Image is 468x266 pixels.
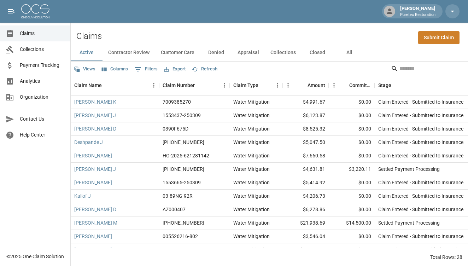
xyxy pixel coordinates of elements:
div: $38,729.41 [283,243,329,257]
div: HO-2025-621281142 [163,152,209,159]
div: Water Mitigation [233,139,270,146]
div: Water Mitigation [233,125,270,132]
a: [PERSON_NAME] M [74,219,117,226]
a: [PERSON_NAME] [74,152,112,159]
button: Closed [302,44,333,61]
a: Deshpande J [74,139,103,146]
div: Water Mitigation [233,219,270,226]
div: Total Rows: 28 [430,254,462,261]
div: Water Mitigation [233,233,270,240]
div: $6,123.87 [283,109,329,122]
div: dynamic tabs [71,44,468,61]
a: Kallof J [74,192,91,199]
div: $5,047.50 [283,136,329,149]
button: Sort [391,80,401,90]
div: Claim Number [159,75,230,95]
div: Settled Payment Processing [378,166,440,173]
a: [PERSON_NAME] J [74,166,116,173]
div: Claim Entered - Submitted to Insurance [378,192,463,199]
div: Claim Number [163,75,195,95]
span: Claims [20,30,65,37]
button: Select columns [100,64,130,75]
div: Amount [283,75,329,95]
button: All [333,44,365,61]
div: Claim Entered - Submitted to Insurance [378,152,463,159]
div: Search [391,63,467,76]
button: Sort [195,80,205,90]
div: Water Mitigation [233,98,270,105]
div: $21,938.69 [283,216,329,230]
div: $4,991.67 [283,96,329,109]
div: $8,525.32 [283,122,329,136]
div: Water Mitigation [233,152,270,159]
span: Organization [20,93,65,101]
div: Water Mitigation [233,206,270,213]
span: Analytics [20,77,65,85]
div: Claim Entered - Submitted to Insurance [378,112,463,119]
div: Water Mitigation [233,246,270,253]
span: Payment Tracking [20,62,65,69]
div: Claim Entered - Submitted to Insurance [378,139,463,146]
div: Committed Amount [329,75,375,95]
button: Denied [200,44,232,61]
button: Export [162,64,187,75]
div: $0.00 [329,203,375,216]
a: [PERSON_NAME] D [74,206,116,213]
div: $0.00 [329,176,375,190]
a: [PERSON_NAME] K [74,98,116,105]
div: 7009385270 [163,98,191,105]
button: Refresh [190,64,219,75]
button: Customer Care [155,44,200,61]
div: $0.00 [329,136,375,149]
div: Stage [378,75,391,95]
div: 005526216-802 [163,233,198,240]
button: Menu [148,80,159,91]
div: Attempting to Engage with the Carrier [378,246,461,253]
div: $0.00 [329,109,375,122]
div: $6,278.86 [283,203,329,216]
div: $4,631.81 [283,163,329,176]
a: [PERSON_NAME] J [74,112,116,119]
button: Sort [258,80,268,90]
button: Show filters [133,64,159,75]
div: $0.00 [329,230,375,243]
p: Puretec Restoration [400,12,435,18]
div: $0.00 [329,149,375,163]
div: AZ000407 [163,206,186,213]
div: $0.00 [329,96,375,109]
button: Sort [102,80,112,90]
div: Claim Entered - Submitted to Insurance [378,98,463,105]
div: $0.00 [329,243,375,257]
div: Claim Name [71,75,159,95]
div: 03-89NG-92R [163,192,193,199]
div: Claim Name [74,75,102,95]
div: Claim Type [230,75,283,95]
a: [PERSON_NAME] [74,179,112,186]
a: [PERSON_NAME] [74,246,112,253]
div: 01-009-253-462 [163,139,204,146]
button: Menu [329,80,339,91]
div: Water Mitigation [233,112,270,119]
div: 1553437-250309 [163,112,201,119]
div: 1553665-250309 [163,179,201,186]
div: Committed Amount [349,75,371,95]
div: Claim Entered - Submitted to Insurance [378,206,463,213]
div: $0.00 [329,190,375,203]
button: Contractor Review [103,44,155,61]
div: $7,660.58 [283,149,329,163]
span: Contact Us [20,115,65,123]
div: $3,220.11 [329,163,375,176]
span: Help Center [20,131,65,139]
a: Submit Claim [418,31,460,44]
div: $4,206.73 [283,190,329,203]
h2: Claims [76,31,102,41]
div: 03-89P6-10G [163,246,192,253]
a: [PERSON_NAME] D [74,125,116,132]
div: [PERSON_NAME] [397,5,438,18]
div: $5,414.92 [283,176,329,190]
div: Claim Entered - Submitted to Insurance [378,233,463,240]
img: ocs-logo-white-transparent.png [21,4,49,18]
a: [PERSON_NAME] [74,233,112,240]
div: 300-0558954-2025 [163,166,204,173]
div: Claim Entered - Submitted to Insurance [378,125,463,132]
